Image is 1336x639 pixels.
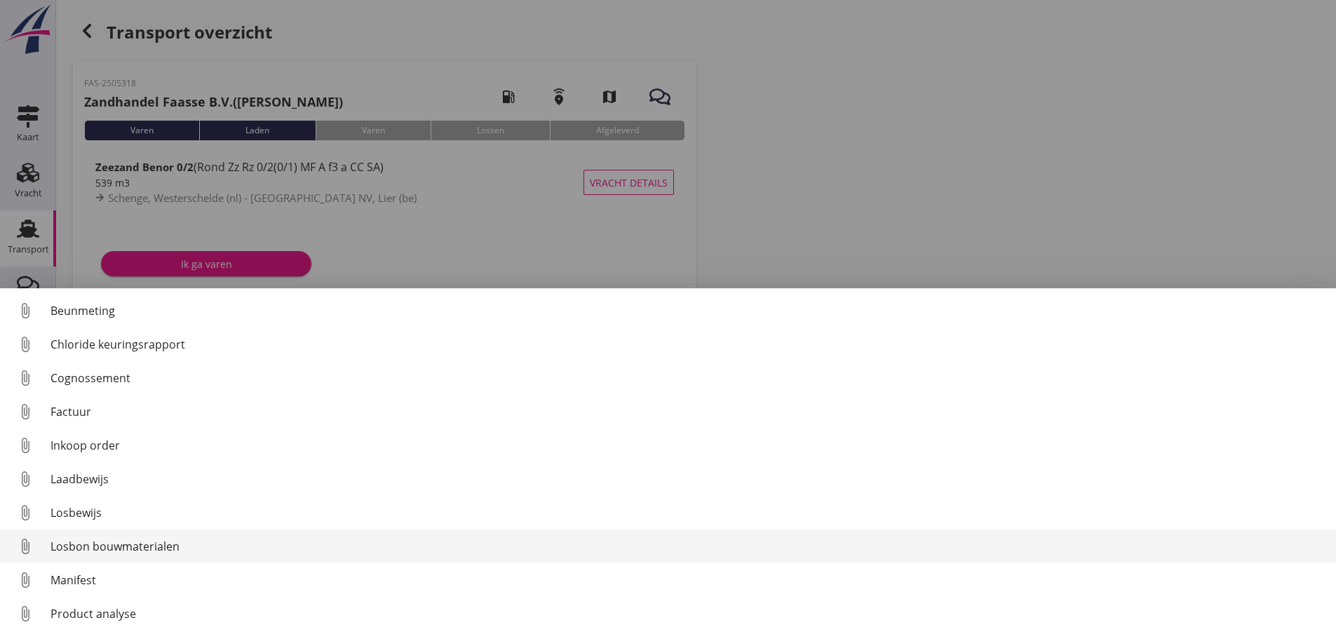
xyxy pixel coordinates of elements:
div: Product analyse [50,605,1325,622]
div: Laadbewijs [50,471,1325,487]
div: Cognossement [50,370,1325,386]
i: attach_file [14,535,36,558]
div: Factuur [50,403,1325,420]
i: attach_file [14,401,36,423]
i: attach_file [14,569,36,591]
i: attach_file [14,502,36,524]
i: attach_file [14,434,36,457]
div: Beunmeting [50,302,1325,319]
i: attach_file [14,367,36,389]
i: attach_file [14,603,36,625]
i: attach_file [14,468,36,490]
div: Losbewijs [50,504,1325,521]
div: Inkoop order [50,437,1325,454]
i: attach_file [14,300,36,322]
div: Chloride keuringsrapport [50,336,1325,353]
div: Losbon bouwmaterialen [50,538,1325,555]
div: Manifest [50,572,1325,588]
i: attach_file [14,333,36,356]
